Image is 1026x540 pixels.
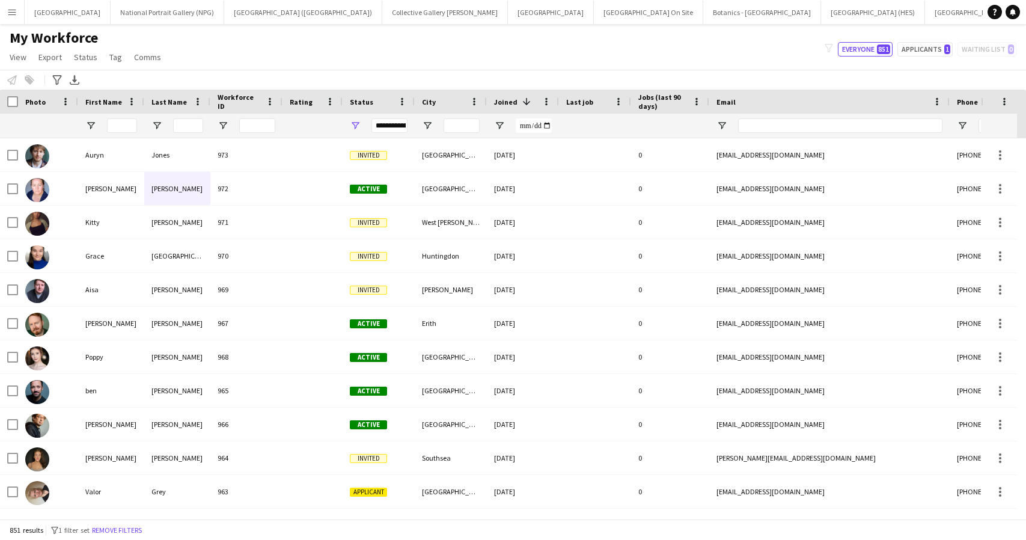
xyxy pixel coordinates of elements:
[25,212,49,236] img: Kitty Mason
[210,307,282,340] div: 967
[382,1,508,24] button: Collective Gallery [PERSON_NAME]
[74,52,97,63] span: Status
[877,44,890,54] span: 851
[224,1,382,24] button: [GEOGRAPHIC_DATA] ([GEOGRAPHIC_DATA])
[105,49,127,65] a: Tag
[487,441,559,474] div: [DATE]
[25,447,49,471] img: Lottie Fielder
[58,526,90,535] span: 1 filter set
[709,307,950,340] div: [EMAIL_ADDRESS][DOMAIN_NAME]
[85,97,122,106] span: First Name
[487,138,559,171] div: [DATE]
[415,441,487,474] div: Southsea
[350,97,373,106] span: Status
[144,206,210,239] div: [PERSON_NAME]
[487,340,559,373] div: [DATE]
[631,441,709,474] div: 0
[487,408,559,441] div: [DATE]
[210,340,282,373] div: 968
[631,172,709,205] div: 0
[709,273,950,306] div: [EMAIL_ADDRESS][DOMAIN_NAME]
[78,374,144,407] div: ben
[415,340,487,373] div: [GEOGRAPHIC_DATA]
[25,178,49,202] img: Diane Webb
[350,454,387,463] span: Invited
[838,42,893,57] button: Everyone851
[10,29,98,47] span: My Workforce
[631,138,709,171] div: 0
[821,1,925,24] button: [GEOGRAPHIC_DATA] (HES)
[415,138,487,171] div: [GEOGRAPHIC_DATA]
[210,138,282,171] div: 973
[78,441,144,474] div: [PERSON_NAME]
[239,118,275,133] input: Workforce ID Filter Input
[350,218,387,227] span: Invited
[107,118,137,133] input: First Name Filter Input
[631,239,709,272] div: 0
[210,239,282,272] div: 970
[25,97,46,106] span: Photo
[508,1,594,24] button: [GEOGRAPHIC_DATA]
[716,97,736,106] span: Email
[78,239,144,272] div: Grace
[109,52,122,63] span: Tag
[415,408,487,441] div: [GEOGRAPHIC_DATA]
[566,97,593,106] span: Last job
[78,408,144,441] div: [PERSON_NAME]
[415,307,487,340] div: Erith
[703,1,821,24] button: Botanics - [GEOGRAPHIC_DATA]
[25,144,49,168] img: Auryn Jones
[67,73,82,87] app-action-btn: Export XLSX
[78,307,144,340] div: [PERSON_NAME]
[144,239,210,272] div: [GEOGRAPHIC_DATA]
[422,120,433,131] button: Open Filter Menu
[494,120,505,131] button: Open Filter Menu
[350,252,387,261] span: Invited
[144,138,210,171] div: Jones
[25,245,49,269] img: Grace Fairhurst
[290,97,313,106] span: Rating
[173,118,203,133] input: Last Name Filter Input
[350,353,387,362] span: Active
[487,273,559,306] div: [DATE]
[210,374,282,407] div: 965
[709,475,950,508] div: [EMAIL_ADDRESS][DOMAIN_NAME]
[25,346,49,370] img: Poppy Mullen-Thomson
[638,93,688,111] span: Jobs (last 90 days)
[5,49,31,65] a: View
[944,44,950,54] span: 1
[631,340,709,373] div: 0
[78,172,144,205] div: [PERSON_NAME]
[25,1,111,24] button: [GEOGRAPHIC_DATA]
[25,279,49,303] img: Aisa Nerva-Culley
[69,49,102,65] a: Status
[709,374,950,407] div: [EMAIL_ADDRESS][DOMAIN_NAME]
[487,307,559,340] div: [DATE]
[350,151,387,160] span: Invited
[144,172,210,205] div: [PERSON_NAME]
[129,49,166,65] a: Comms
[218,93,261,111] span: Workforce ID
[78,206,144,239] div: Kitty
[210,408,282,441] div: 966
[111,1,224,24] button: National Portrait Gallery (NPG)
[957,97,978,106] span: Phone
[487,374,559,407] div: [DATE]
[144,408,210,441] div: [PERSON_NAME]
[897,42,953,57] button: Applicants1
[415,475,487,508] div: [GEOGRAPHIC_DATA]
[487,239,559,272] div: [DATE]
[709,172,950,205] div: [EMAIL_ADDRESS][DOMAIN_NAME]
[210,273,282,306] div: 969
[78,273,144,306] div: Aisa
[350,387,387,396] span: Active
[144,475,210,508] div: Grey
[957,120,968,131] button: Open Filter Menu
[218,120,228,131] button: Open Filter Menu
[25,313,49,337] img: Michael Ansley
[134,52,161,63] span: Comms
[487,172,559,205] div: [DATE]
[631,374,709,407] div: 0
[487,475,559,508] div: [DATE]
[415,206,487,239] div: West [PERSON_NAME]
